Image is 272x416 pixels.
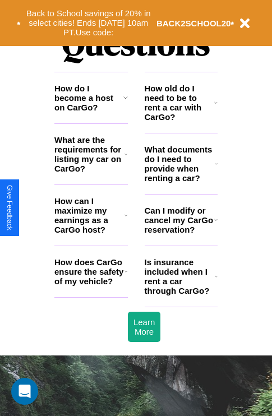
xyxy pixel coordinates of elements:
h3: How do I become a host on CarGo? [54,84,123,112]
h3: Can I modify or cancel my CarGo reservation? [145,206,214,234]
div: Open Intercom Messenger [11,378,38,405]
div: Give Feedback [6,185,13,230]
h3: What are the requirements for listing my car on CarGo? [54,135,125,173]
h3: How old do I need to be to rent a car with CarGo? [145,84,215,122]
button: Back to School savings of 20% in select cities! Ends [DATE] 10am PT.Use code: [21,6,156,40]
h3: How does CarGo ensure the safety of my vehicle? [54,257,125,286]
h3: Is insurance included when I rent a car through CarGo? [145,257,215,295]
h3: How can I maximize my earnings as a CarGo host? [54,196,125,234]
button: Learn More [128,312,160,342]
b: BACK2SCHOOL20 [156,19,231,28]
h3: What documents do I need to provide when renting a car? [145,145,215,183]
